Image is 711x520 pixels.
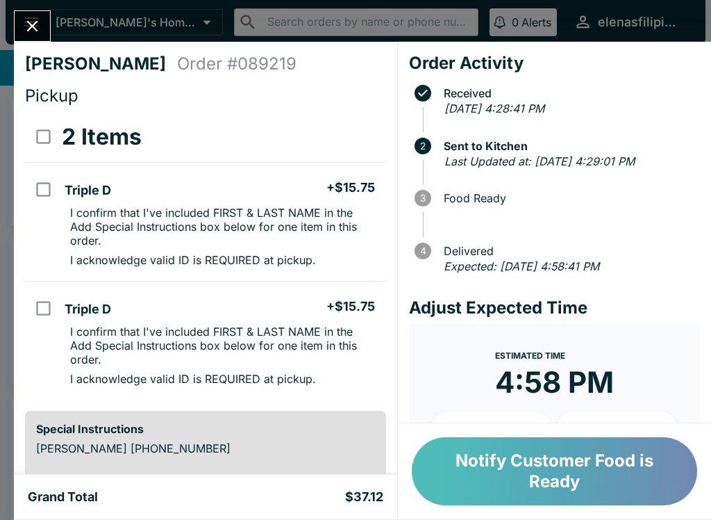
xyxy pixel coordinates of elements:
[65,301,111,318] h5: Triple D
[412,437,697,505] button: Notify Customer Food is Ready
[70,372,316,386] p: I acknowledge valid ID is REQUIRED at pickup.
[70,325,374,366] p: I confirm that I've included FIRST & LAST NAME in the Add Special Instructions box below for one ...
[437,192,700,204] span: Food Ready
[177,54,296,74] h4: Order # 089219
[557,412,678,446] button: + 20
[70,206,374,247] p: I confirm that I've included FIRST & LAST NAME in the Add Special Instructions box below for one ...
[420,140,426,152] text: 2
[495,364,614,400] time: 4:58 PM
[431,412,552,446] button: + 10
[420,193,426,204] text: 3
[345,489,383,505] h5: $37.12
[70,253,316,267] p: I acknowledge valid ID is REQUIRED at pickup.
[62,123,142,151] h3: 2 Items
[25,54,177,74] h4: [PERSON_NAME]
[444,154,635,168] em: Last Updated at: [DATE] 4:29:01 PM
[36,422,375,436] h6: Special Instructions
[409,298,700,318] h4: Adjust Expected Time
[25,112,386,400] table: orders table
[326,298,375,315] h5: + $15.75
[437,87,700,99] span: Received
[444,101,544,115] em: [DATE] 4:28:41 PM
[25,86,78,106] span: Pickup
[15,11,50,41] button: Close
[419,245,426,257] text: 4
[495,350,565,361] span: Estimated Time
[65,182,111,199] h5: Triple D
[326,179,375,196] h5: + $15.75
[36,441,375,455] p: [PERSON_NAME] [PHONE_NUMBER]
[409,53,700,74] h4: Order Activity
[437,140,700,152] span: Sent to Kitchen
[444,259,599,273] em: Expected: [DATE] 4:58:41 PM
[28,489,98,505] h5: Grand Total
[437,245,700,257] span: Delivered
